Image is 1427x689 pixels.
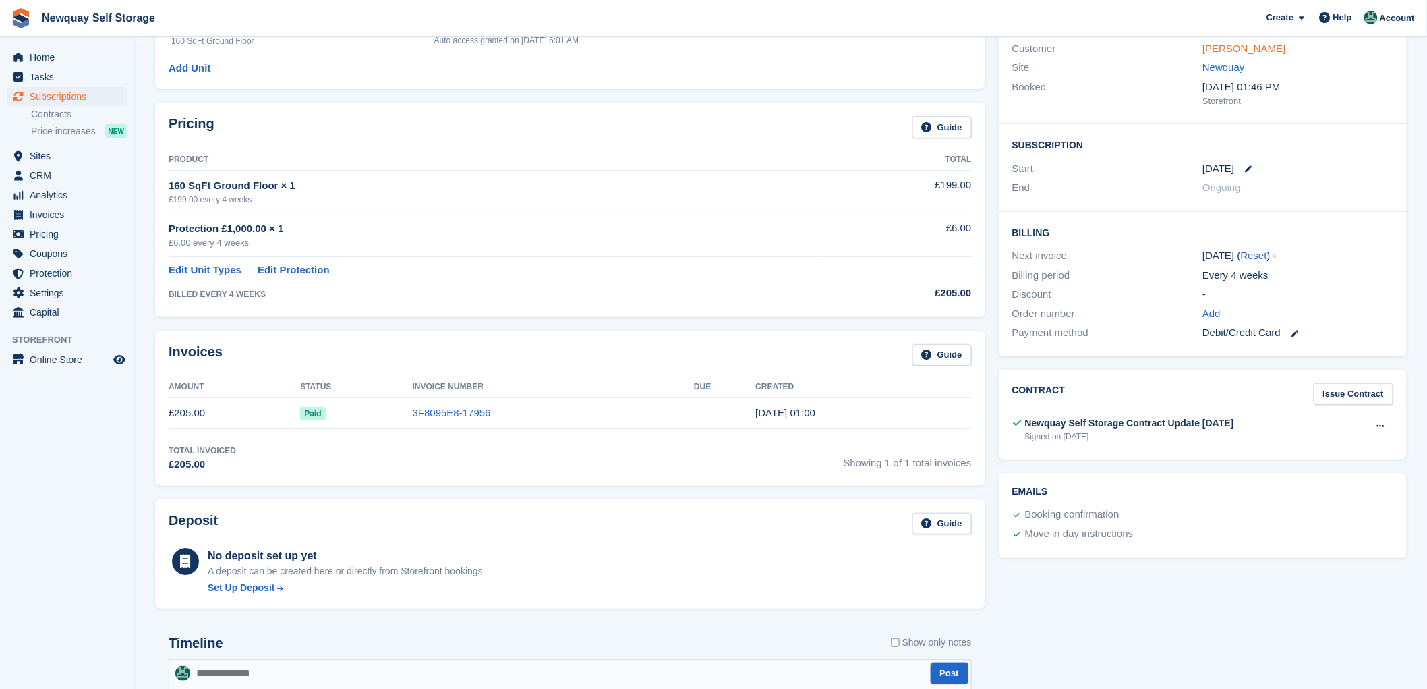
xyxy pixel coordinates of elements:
span: Coupons [30,244,111,263]
td: £199.00 [823,170,971,213]
a: Edit Unit Types [169,263,241,278]
span: Showing 1 of 1 total invoices [844,445,972,472]
h2: Emails [1012,487,1393,497]
a: Set Up Deposit [208,581,486,595]
th: Due [694,377,755,398]
div: Debit/Credit Card [1202,325,1393,341]
div: £199.00 every 4 weeks [169,194,823,206]
a: Newquay Self Storage [36,7,161,29]
img: JON [175,666,190,681]
span: Sites [30,146,111,165]
a: Guide [912,116,972,138]
a: Add Unit [169,61,210,76]
a: Edit Protection [258,263,330,278]
span: Settings [30,283,111,302]
div: - [1202,287,1393,302]
th: Amount [169,377,300,398]
span: Help [1333,11,1352,24]
a: Preview store [111,352,127,368]
h2: Billing [1012,225,1393,239]
time: 2025-08-31 00:00:00 UTC [1202,161,1234,177]
div: £205.00 [823,285,971,301]
a: Add [1202,306,1221,322]
h2: Deposit [169,513,218,535]
div: [DATE] ( ) [1202,248,1393,264]
a: menu [7,87,127,106]
div: £6.00 every 4 weeks [169,236,823,250]
a: Contracts [31,108,127,121]
div: Booking confirmation [1025,507,1119,523]
a: menu [7,350,127,369]
div: Signed on [DATE] [1025,431,1234,443]
span: Create [1266,11,1293,24]
span: Protection [30,264,111,283]
span: Pricing [30,225,111,244]
span: Invoices [30,205,111,224]
span: Storefront [12,333,134,347]
div: Newquay Self Storage Contract Update [DATE] [1025,416,1234,431]
span: Ongoing [1202,182,1241,193]
h2: Contract [1012,383,1066,406]
a: menu [7,264,127,283]
a: menu [7,67,127,86]
div: Protection £1,000.00 × 1 [169,221,823,237]
td: £6.00 [823,213,971,257]
th: Invoice Number [413,377,694,398]
div: Billing period [1012,268,1203,283]
button: Post [931,663,968,685]
div: 160 SqFt Ground Floor × 1 [169,178,823,194]
div: NEW [105,124,127,138]
th: Created [755,377,971,398]
a: 3F8095E8-17956 [413,407,491,418]
th: Status [300,377,412,398]
span: Subscriptions [30,87,111,106]
span: Account [1380,11,1415,25]
div: BILLED EVERY 4 WEEKS [169,288,823,300]
a: Guide [912,344,972,366]
img: stora-icon-8386f47178a22dfd0bd8f6a31ec36ba5ce8667c1dd55bd0f319d3a0aa187defe.svg [11,8,31,28]
h2: Timeline [169,636,223,651]
span: Tasks [30,67,111,86]
div: No deposit set up yet [208,548,486,564]
div: Site [1012,60,1203,76]
span: Home [30,48,111,67]
a: menu [7,146,127,165]
a: menu [7,225,127,244]
div: £205.00 [169,457,236,472]
div: Payment method [1012,325,1203,341]
div: Customer [1012,41,1203,57]
div: Every 4 weeks [1202,268,1393,283]
span: Capital [30,303,111,322]
div: Set Up Deposit [208,581,275,595]
a: menu [7,283,127,302]
div: Total Invoiced [169,445,236,457]
span: Online Store [30,350,111,369]
a: menu [7,48,127,67]
a: menu [7,303,127,322]
input: Show only notes [891,636,900,650]
div: Auto access granted on [DATE] 6:01 AM [434,34,884,47]
h2: Invoices [169,344,223,366]
a: menu [7,166,127,185]
h2: Subscription [1012,138,1393,151]
span: Paid [300,407,325,420]
a: Price increases NEW [31,123,127,138]
div: Move in day instructions [1025,526,1134,543]
div: Next invoice [1012,248,1203,264]
div: Discount [1012,287,1203,302]
a: Issue Contract [1314,383,1393,406]
span: Analytics [30,186,111,204]
div: 160 SqFt Ground Floor [171,35,434,47]
a: menu [7,244,127,263]
a: Reset [1241,250,1267,261]
a: Newquay [1202,61,1245,73]
img: JON [1364,11,1378,24]
div: End [1012,180,1203,196]
a: menu [7,186,127,204]
th: Total [823,149,971,171]
div: Tooltip anchor [1269,250,1281,263]
span: CRM [30,166,111,185]
div: Order number [1012,306,1203,322]
div: Booked [1012,80,1203,108]
td: £205.00 [169,398,300,429]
